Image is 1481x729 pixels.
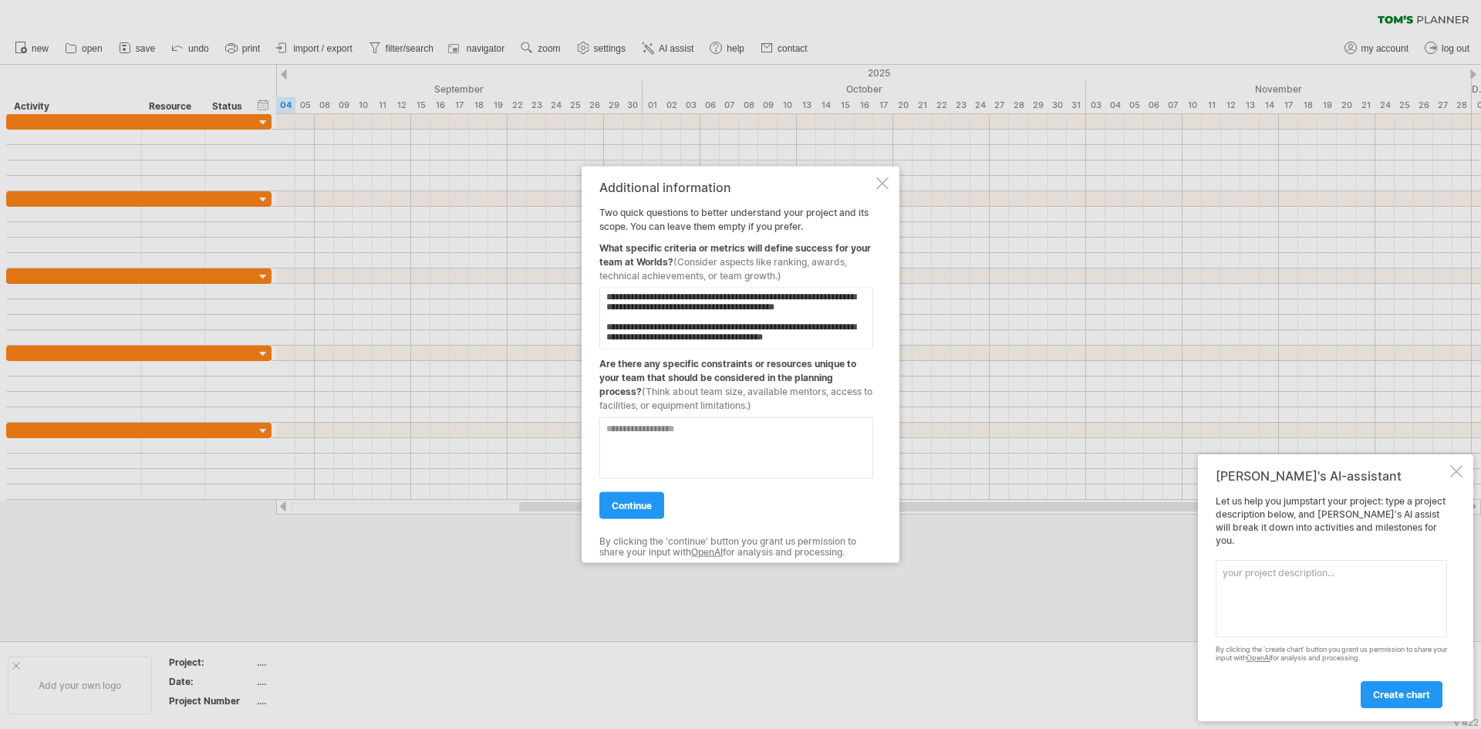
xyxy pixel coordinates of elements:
a: continue [599,491,664,518]
div: Additional information [599,180,873,194]
div: By clicking the 'create chart' button you grant us permission to share your input with for analys... [1216,646,1447,663]
div: Two quick questions to better understand your project and its scope. You can leave them empty if ... [599,180,873,549]
div: Let us help you jumpstart your project: type a project description below, and [PERSON_NAME]'s AI ... [1216,495,1447,707]
a: OpenAI [691,546,723,558]
span: create chart [1373,689,1430,700]
span: (Consider aspects like ranking, awards, technical achievements, or team growth.) [599,255,847,281]
span: continue [612,499,652,511]
div: By clicking the 'continue' button you grant us permission to share your input with for analysis a... [599,535,873,558]
a: OpenAI [1247,653,1270,662]
div: [PERSON_NAME]'s AI-assistant [1216,468,1447,484]
div: Are there any specific constraints or resources unique to your team that should be considered in ... [599,349,873,412]
div: What specific criteria or metrics will define success for your team at Worlds? [599,233,873,282]
a: create chart [1361,681,1442,708]
span: (Think about team size, available mentors, access to facilities, or equipment limitations.) [599,385,872,410]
